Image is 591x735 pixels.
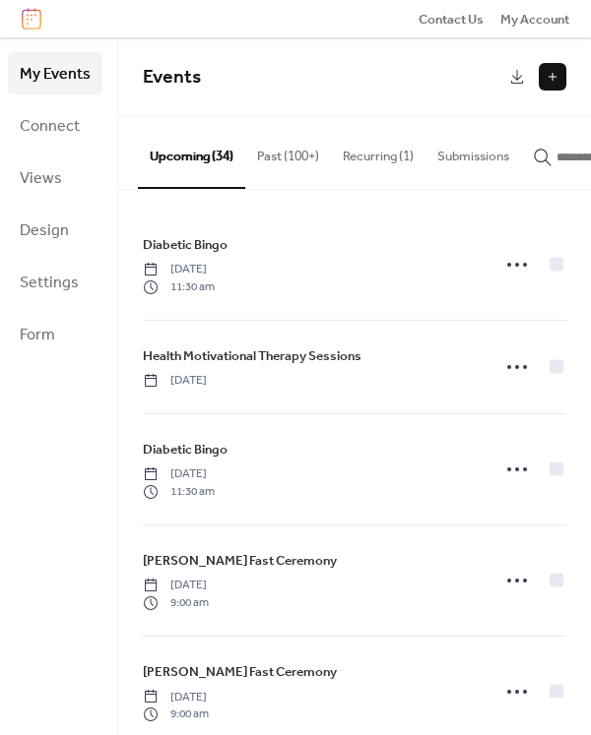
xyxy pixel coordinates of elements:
[143,278,215,296] span: 11:30 am
[500,10,569,30] span: My Account
[8,104,102,147] a: Connect
[143,235,228,255] span: Diabetic Bingo
[143,705,209,723] span: 9:00 am
[20,320,55,350] span: Form
[143,439,228,460] a: Diabetic Bingo
[143,346,361,366] span: Health Motivational Therapy Sessions
[143,550,337,572] a: [PERSON_NAME] Fast Ceremony
[143,59,201,95] span: Events
[143,345,361,367] a: Health Motivational Therapy Sessions
[143,662,337,682] span: [PERSON_NAME] Fast Ceremony
[138,117,245,188] button: Upcoming (34)
[8,313,102,355] a: Form
[143,689,209,706] span: [DATE]
[143,261,215,278] span: [DATE]
[500,9,569,29] a: My Account
[143,465,215,483] span: [DATE]
[20,268,79,298] span: Settings
[143,372,207,390] span: [DATE]
[8,156,102,199] a: Views
[8,261,102,303] a: Settings
[143,440,228,459] span: Diabetic Bingo
[20,215,69,246] span: Design
[20,59,91,90] span: My Events
[143,234,228,256] a: Diabetic Bingo
[143,483,215,501] span: 11:30 am
[8,52,102,94] a: My Events
[426,117,521,186] button: Submissions
[22,8,41,30] img: logo
[419,9,484,29] a: Contact Us
[143,661,337,683] a: [PERSON_NAME] Fast Ceremony
[419,10,484,30] span: Contact Us
[143,577,209,594] span: [DATE]
[20,163,62,194] span: Views
[143,594,209,612] span: 9:00 am
[20,111,80,142] span: Connect
[331,117,426,186] button: Recurring (1)
[245,117,331,186] button: Past (100+)
[143,551,337,571] span: [PERSON_NAME] Fast Ceremony
[8,209,102,251] a: Design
